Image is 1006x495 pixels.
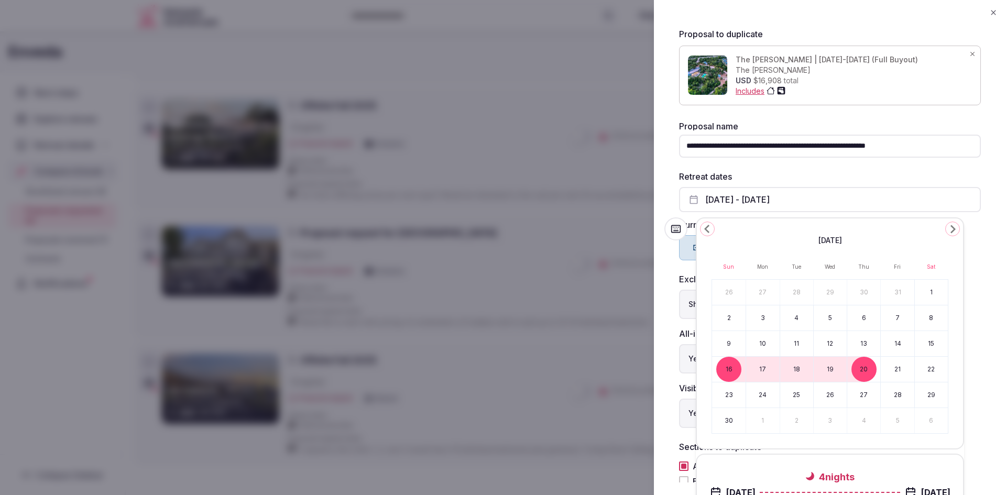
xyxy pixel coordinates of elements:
button: Saturday, November 22nd, 2025 [915,357,948,382]
button: Wednesday, November 12th, 2025 [814,331,847,356]
button: Thursday, December 4th, 2025 [847,408,880,433]
button: Wednesday, November 26th, 2025 [814,382,847,408]
label: Exclusivity [679,274,721,284]
span: $16,908 [753,75,782,86]
button: Monday, November 3rd, 2025 [746,305,779,331]
span: The [PERSON_NAME] [736,65,811,75]
th: Wednesday [813,254,847,279]
span: total [784,75,799,86]
button: Sunday, November 2nd, 2025 [712,305,746,331]
button: Tuesday, November 4th, 2025 [780,305,813,331]
th: Sunday [712,254,746,279]
button: Tuesday, October 28th, 2025 [780,280,813,305]
button: Tuesday, December 2nd, 2025 [780,408,813,433]
button: Wednesday, October 29th, 2025 [814,280,847,305]
label: Visible to admins only? [679,383,770,393]
table: November 2025 [712,254,948,434]
label: All-inclusive package? [679,328,769,339]
button: Thursday, November 20th, 2025, selected [847,357,880,382]
th: Saturday [914,254,948,279]
button: Saturday, November 29th, 2025 [915,382,948,408]
button: Friday, December 5th, 2025 [881,408,914,433]
button: Monday, November 10th, 2025 [746,331,779,356]
button: Monday, November 24th, 2025 [746,382,779,408]
button: Friday, November 28th, 2025 [881,382,914,408]
button: Friday, October 31st, 2025 [881,280,914,305]
span: [DATE] [818,235,842,246]
img: Proposal [688,56,727,95]
button: Sunday, November 23rd, 2025 [712,382,746,408]
span: The [PERSON_NAME] | [DATE]-[DATE] (Full Buyout) [736,54,918,65]
button: Tuesday, November 18th, 2025, selected [780,357,813,382]
th: Thursday [847,254,880,279]
button: Saturday, November 8th, 2025 [915,305,948,331]
button: Go to the Previous Month [700,222,715,236]
button: Tuesday, November 25th, 2025 [780,382,813,408]
button: Includes [736,86,785,96]
label: Yes [679,344,724,373]
label: Billing groups [693,476,747,487]
button: Monday, October 27th, 2025 [746,280,779,305]
button: [DATE] - [DATE] [679,187,981,212]
button: Wednesday, December 3rd, 2025 [814,408,847,433]
button: Thursday, October 30th, 2025 [847,280,880,305]
h3: Sections to duplicate [679,441,981,453]
button: Monday, December 1st, 2025 [746,408,779,433]
button: Friday, November 7th, 2025 [881,305,914,331]
th: Tuesday [779,254,813,279]
button: Monday, November 17th, 2025, selected [746,357,779,382]
h2: 4 night s [760,470,900,483]
button: Wednesday, November 5th, 2025 [814,305,847,331]
span: USD [736,75,751,86]
button: Saturday, November 15th, 2025 [915,331,948,356]
label: Yes [679,399,724,428]
label: Attendance [693,462,739,470]
button: Thursday, November 6th, 2025 [847,305,880,331]
button: Thursday, November 13th, 2025 [847,331,880,356]
button: Sunday, October 26th, 2025 [712,280,746,305]
button: Friday, November 14th, 2025 [881,331,914,356]
button: Sunday, November 30th, 2025 [712,408,746,433]
button: Saturday, December 6th, 2025 [915,408,948,433]
label: Shared [679,290,737,319]
button: Friday, November 21st, 2025 [881,357,914,382]
button: Wednesday, November 19th, 2025, selected [814,357,847,382]
th: Monday [746,254,779,279]
button: Sunday, November 16th, 2025, selected [712,357,746,382]
button: Tuesday, November 11th, 2025 [780,331,813,356]
label: Retreat dates [679,171,732,182]
button: Saturday, November 1st, 2025 [915,280,948,305]
button: Thursday, November 27th, 2025 [847,382,880,408]
th: Friday [881,254,914,279]
label: Proposal to duplicate [679,30,981,38]
button: Sunday, November 9th, 2025 [712,331,746,356]
label: Proposal name [679,122,981,130]
button: Go to the Next Month [945,222,960,236]
button: USD [679,235,754,260]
